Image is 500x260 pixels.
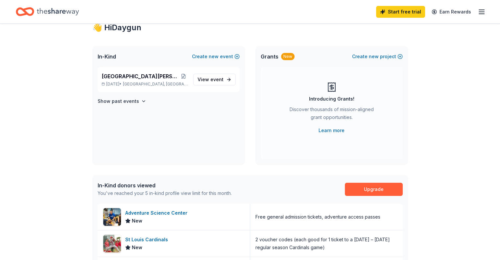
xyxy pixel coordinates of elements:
[261,53,278,60] span: Grants
[98,97,146,105] button: Show past events
[287,106,376,124] div: Discover thousands of mission-aligned grant opportunities.
[369,53,379,60] span: new
[193,74,236,85] a: View event
[198,76,224,83] span: View
[98,181,232,189] div: In-Kind donors viewed
[98,97,139,105] h4: Show past events
[132,217,142,225] span: New
[192,53,240,60] button: Createnewevent
[98,53,116,60] span: In-Kind
[210,77,224,82] span: event
[102,72,179,80] span: [GEOGRAPHIC_DATA][PERSON_NAME] [DATE]
[123,82,188,87] span: [GEOGRAPHIC_DATA], [GEOGRAPHIC_DATA]
[209,53,219,60] span: new
[319,127,345,134] a: Learn more
[428,6,475,18] a: Earn Rewards
[281,53,295,60] div: New
[103,208,121,226] img: Image for Adventure Science Center
[98,189,232,197] div: You've reached your 5 in-kind profile view limit for this month.
[255,213,380,221] div: Free general admission tickets, adventure access passes
[125,236,171,244] div: St Louis Cardinals
[132,244,142,251] span: New
[102,82,188,87] p: [DATE] •
[345,183,403,196] a: Upgrade
[255,236,397,251] div: 2 voucher codes (each good for 1 ticket to a [DATE] – [DATE] regular season Cardinals game)
[125,209,190,217] div: Adventure Science Center
[103,235,121,252] img: Image for St Louis Cardinals
[376,6,425,18] a: Start free trial
[92,22,408,33] div: 👋 Hi Daygun
[16,4,79,19] a: Home
[309,95,354,103] div: Introducing Grants!
[352,53,403,60] button: Createnewproject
